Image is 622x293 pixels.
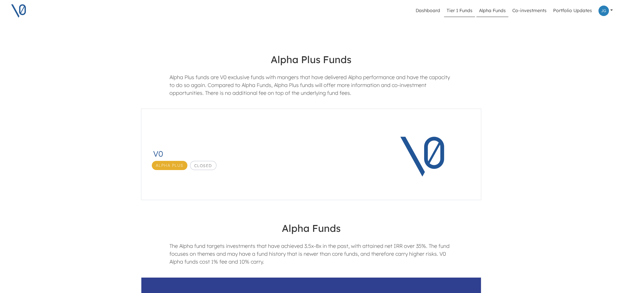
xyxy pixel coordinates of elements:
h3: V0 [153,149,362,159]
img: V0 logo [10,3,27,19]
h4: Alpha Plus Funds [136,48,487,71]
a: Dashboard [413,5,443,17]
img: V0 [383,114,465,196]
h4: Alpha Funds [136,217,487,239]
div: Alpha Plus funds are V0 exclusive funds with mangers that have delivered Alpha performance and ha... [165,73,457,102]
a: Tier 1 Funds [444,5,475,17]
img: Profile [598,6,609,16]
a: Co-investments [510,5,549,17]
div: The Alpha fund targets investments that have achieved 3.5x-8x in the past, with attained net IRR ... [165,242,457,271]
a: Portfolio Updates [550,5,595,17]
span: Alpha Plus [152,161,187,170]
a: V0Alpha PlusClosedV0 [140,107,483,201]
a: Alpha Funds [476,5,508,17]
span: Closed [190,161,216,170]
